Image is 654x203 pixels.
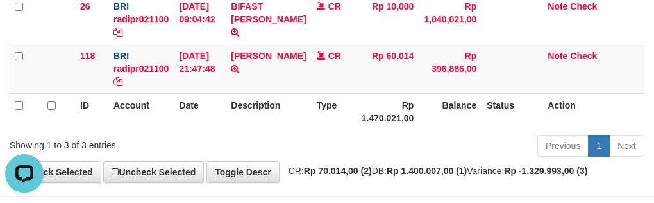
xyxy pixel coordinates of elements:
a: Toggle Descr [206,161,280,183]
span: CR [328,51,341,61]
a: [PERSON_NAME] [231,51,306,61]
a: Check [570,1,597,12]
strong: Rp -1.329.993,00 (3) [504,166,587,176]
a: Uncheck Selected [103,161,204,183]
th: Type [312,93,356,130]
a: Copy radipr021100 to clipboard [113,76,122,87]
strong: Rp 1.400.007,00 (1) [387,166,467,176]
a: Note [548,1,567,12]
a: radipr021100 [113,64,169,74]
button: Open LiveChat chat widget [5,5,44,44]
a: Next [609,135,644,157]
th: Balance [419,93,482,130]
a: BIFAST [PERSON_NAME] [231,1,306,24]
a: 1 [588,135,610,157]
strong: Rp 70.014,00 (2) [304,166,372,176]
th: Action [542,93,644,130]
span: CR: DB: Variance: [282,166,588,176]
a: radipr021100 [113,14,169,24]
span: 118 [80,51,95,61]
a: Check [570,51,597,61]
span: BRI [113,1,129,12]
a: Copy radipr021100 to clipboard [113,27,122,37]
th: Date [174,93,226,130]
th: ID [75,93,108,130]
td: [DATE] 21:47:48 [174,44,226,93]
th: Account [108,93,174,130]
span: CR [328,1,341,12]
th: Status [482,93,542,130]
a: Previous [537,135,589,157]
th: Description [226,93,311,130]
td: Rp 396,886,00 [419,44,482,93]
span: 26 [80,1,90,12]
td: Rp 60,014 [356,44,419,93]
a: Check Selected [10,161,101,183]
div: Showing 1 to 3 of 3 entries [10,134,263,152]
span: BRI [113,51,129,61]
a: Note [548,51,567,61]
th: Rp 1.470.021,00 [356,93,419,130]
